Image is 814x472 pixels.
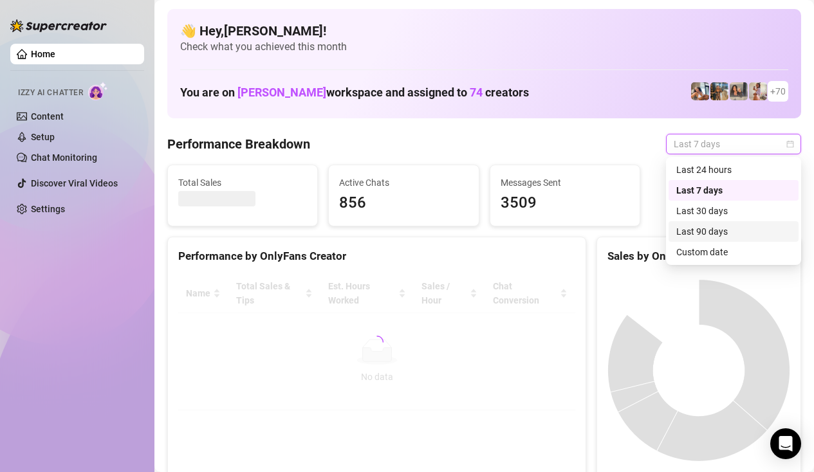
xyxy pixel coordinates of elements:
[31,49,55,59] a: Home
[786,140,794,148] span: calendar
[10,19,107,32] img: logo-BBDzfeDw.svg
[676,183,791,197] div: Last 7 days
[339,191,468,215] span: 856
[371,336,384,349] span: loading
[88,82,108,100] img: AI Chatter
[501,191,629,215] span: 3509
[339,176,468,190] span: Active Chats
[167,135,310,153] h4: Performance Breakdown
[31,132,55,142] a: Setup
[669,201,799,221] div: Last 30 days
[676,204,791,218] div: Last 30 days
[180,40,788,54] span: Check what you achieved this month
[237,86,326,99] span: [PERSON_NAME]
[501,176,629,190] span: Messages Sent
[770,428,801,459] div: Open Intercom Messenger
[710,82,728,100] img: ash (@babyburberry)
[770,84,786,98] span: + 70
[31,204,65,214] a: Settings
[691,82,709,100] img: ildgaf (@ildgaff)
[749,82,767,100] img: Mia (@sexcmia)
[669,221,799,242] div: Last 90 days
[676,163,791,177] div: Last 24 hours
[669,242,799,262] div: Custom date
[180,22,788,40] h4: 👋 Hey, [PERSON_NAME] !
[470,86,483,99] span: 74
[178,176,307,190] span: Total Sales
[180,86,529,100] h1: You are on workspace and assigned to creators
[607,248,790,265] div: Sales by OnlyFans Creator
[18,87,83,99] span: Izzy AI Chatter
[31,111,64,122] a: Content
[31,152,97,163] a: Chat Monitoring
[178,248,575,265] div: Performance by OnlyFans Creator
[676,245,791,259] div: Custom date
[31,178,118,188] a: Discover Viral Videos
[669,180,799,201] div: Last 7 days
[674,134,793,154] span: Last 7 days
[730,82,748,100] img: Esmeralda (@esme_duhhh)
[676,224,791,239] div: Last 90 days
[669,159,799,180] div: Last 24 hours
